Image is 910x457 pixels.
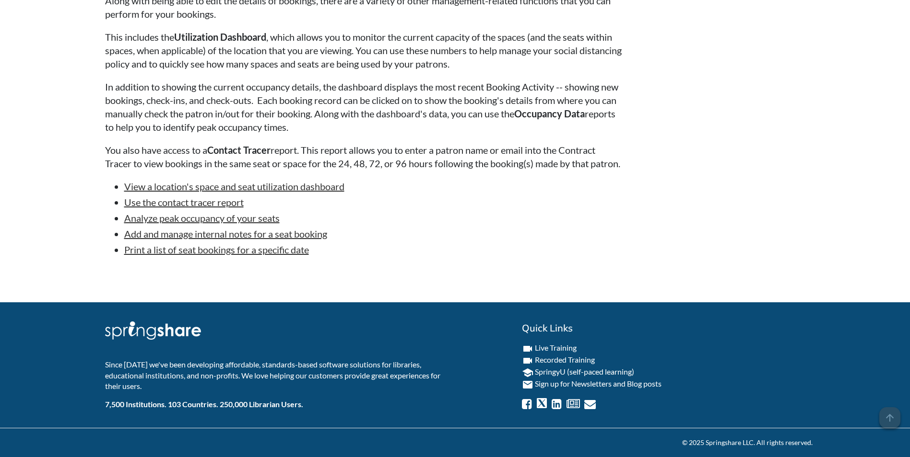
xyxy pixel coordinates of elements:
a: View a location's space and seat utilization dashboard [124,181,344,192]
strong: Utilization Dashboard [174,31,266,43]
a: Analyze peak occupancy of your seats [124,212,280,224]
i: school [522,367,533,378]
p: In addition to showing the current occupancy details, the dashboard displays the most recent Book... [105,80,623,134]
i: videocam [522,355,533,366]
h2: Quick Links [522,321,805,335]
a: Live Training [535,343,577,352]
p: You also have access to a report. This report allows you to enter a patron name or email into the... [105,143,623,170]
img: Springshare [105,321,201,340]
a: Print a list of seat bookings for a specific date [124,244,309,255]
p: This includes the , which allows you to monitor the current capacity of the spaces (and the seats... [105,30,623,70]
div: © 2025 Springshare LLC. All rights reserved. [98,438,813,447]
b: 7,500 Institutions. 103 Countries. 250,000 Librarian Users. [105,400,303,409]
a: Add and manage internal notes for a seat booking [124,228,327,240]
a: Use the contact tracer report [124,196,244,208]
strong: Contact Tracer [207,144,271,156]
span: arrow_upward [879,407,900,428]
a: arrow_upward [879,408,900,420]
a: SpringyU (self-paced learning) [535,367,634,376]
p: Since [DATE] we've been developing affordable, standards-based software solutions for libraries, ... [105,359,448,391]
i: videocam [522,343,533,354]
a: Recorded Training [535,355,595,364]
i: email [522,379,533,390]
a: Sign up for Newsletters and Blog posts [535,379,662,388]
strong: Occupancy Data [514,108,585,119]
